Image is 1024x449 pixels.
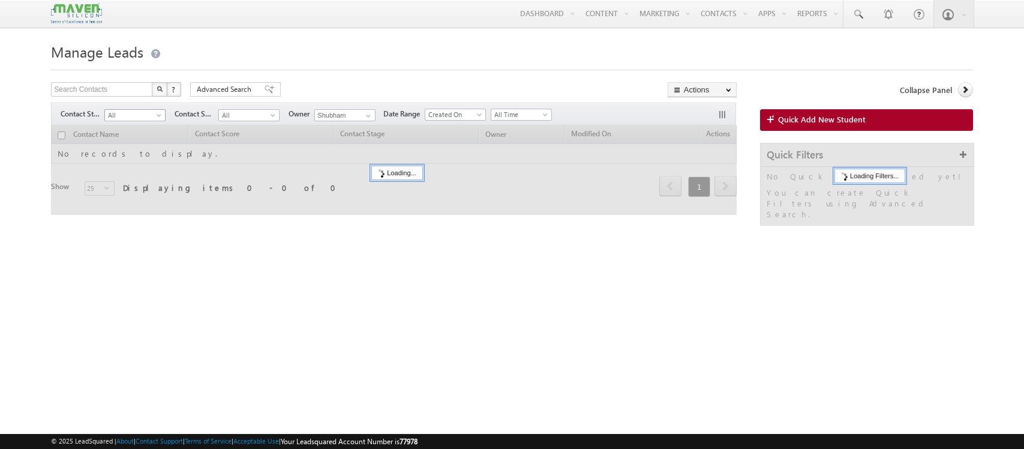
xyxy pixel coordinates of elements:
[105,110,162,121] span: All
[491,109,548,120] span: All Time
[51,436,418,447] span: © 2025 LeadSquared | | | | |
[219,110,276,121] span: All
[834,169,905,183] div: Loading Filters...
[668,82,737,97] button: Actions
[778,114,866,125] span: Quick Add New Student
[61,109,104,119] span: Contact Stage
[314,109,376,121] input: Type to Search
[185,437,232,445] a: Terms of Service
[51,3,101,24] img: Custom Logo
[218,109,280,121] a: All
[197,84,255,95] span: Advanced Search
[116,437,134,445] a: About
[425,109,482,120] span: Created On
[760,109,973,131] a: Quick Add New Student
[157,86,163,92] img: Search
[400,437,418,446] span: 77978
[281,437,418,446] span: Your Leadsquared Account Number is
[900,85,952,95] span: Collapse Panel
[175,109,218,119] span: Contact Source
[51,42,143,61] span: Manage Leads
[167,82,181,97] button: ?
[233,437,279,445] a: Acceptable Use
[425,109,486,121] a: Created On
[491,109,552,121] a: All Time
[371,166,422,180] div: Loading...
[359,110,374,122] a: Show All Items
[383,109,425,119] span: Date Range
[104,109,166,121] a: All
[136,437,183,445] a: Contact Support
[172,84,177,94] span: ?
[289,109,314,119] span: Owner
